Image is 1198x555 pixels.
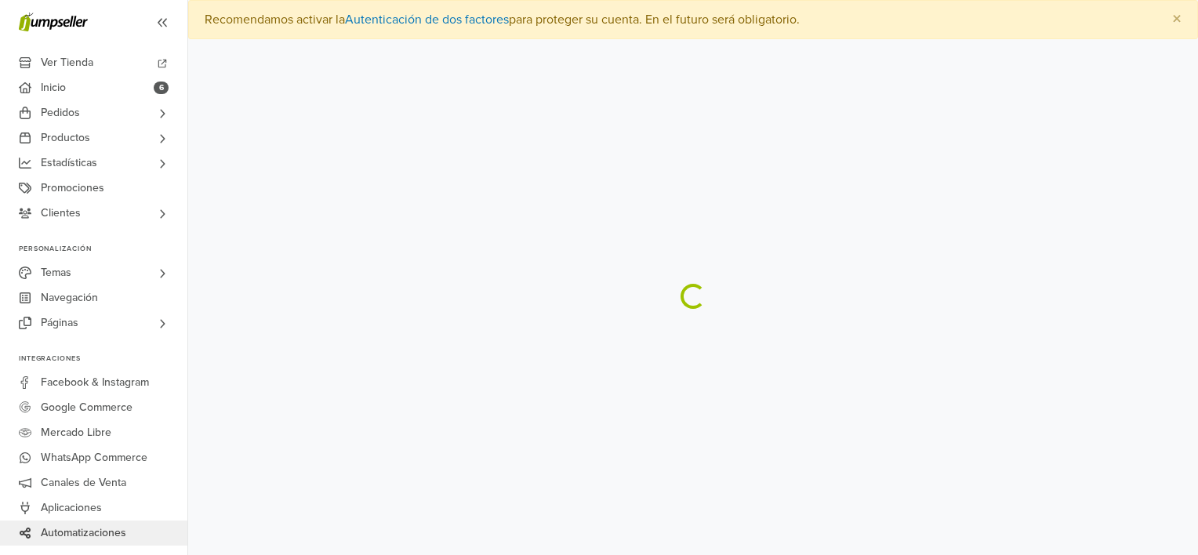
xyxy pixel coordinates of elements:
span: Clientes [41,201,81,226]
span: Inicio [41,75,66,100]
span: Canales de Venta [41,470,126,495]
span: 6 [154,82,169,94]
span: Google Commerce [41,395,133,420]
span: WhatsApp Commerce [41,445,147,470]
span: Navegación [41,285,98,310]
span: Pedidos [41,100,80,125]
span: × [1172,8,1182,31]
span: Temas [41,260,71,285]
span: Mercado Libre [41,420,111,445]
p: Integraciones [19,354,187,364]
span: Promociones [41,176,104,201]
button: Close [1156,1,1197,38]
span: Facebook & Instagram [41,370,149,395]
span: Estadísticas [41,151,97,176]
p: Personalización [19,245,187,254]
span: Productos [41,125,90,151]
a: Autenticación de dos factores [345,12,509,27]
span: Aplicaciones [41,495,102,521]
span: Páginas [41,310,78,336]
span: Automatizaciones [41,521,126,546]
span: Ver Tienda [41,50,93,75]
